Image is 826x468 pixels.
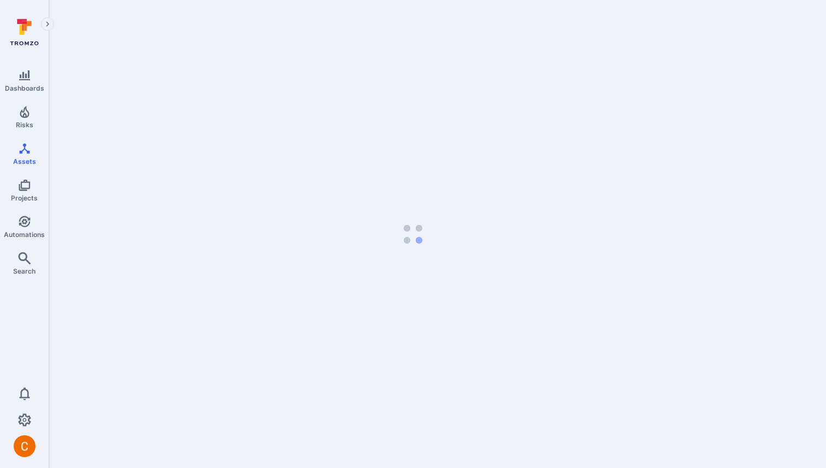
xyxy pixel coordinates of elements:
[41,17,54,31] button: Expand navigation menu
[14,435,36,457] div: Camilo Rivera
[13,267,36,275] span: Search
[14,435,36,457] img: ACg8ocJuq_DPPTkXyD9OlTnVLvDrpObecjcADscmEHLMiTyEnTELew=s96-c
[4,230,45,239] span: Automations
[16,121,33,129] span: Risks
[5,84,44,92] span: Dashboards
[13,157,36,165] span: Assets
[11,194,38,202] span: Projects
[44,20,51,29] i: Expand navigation menu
